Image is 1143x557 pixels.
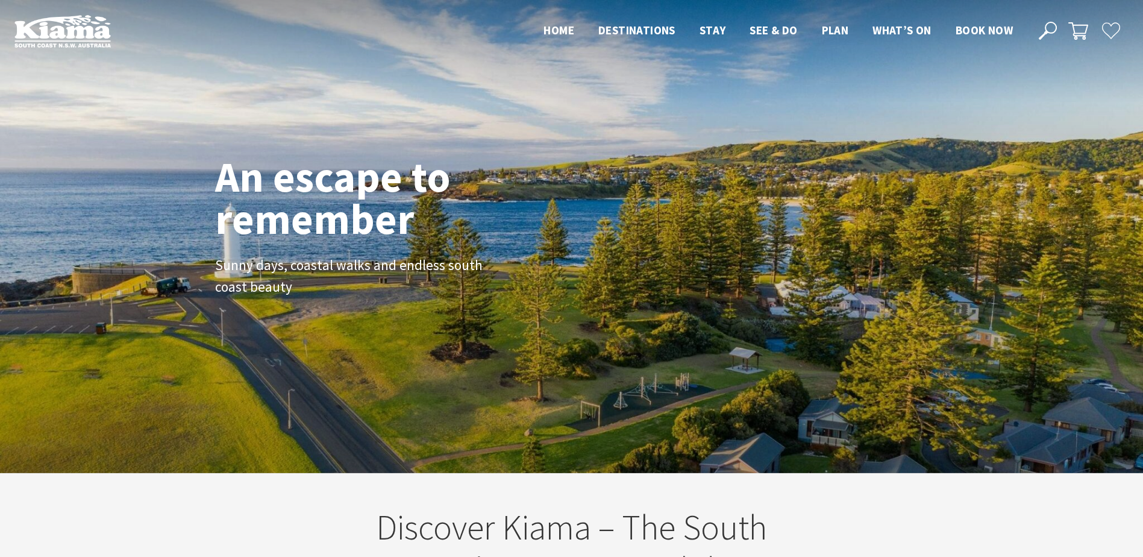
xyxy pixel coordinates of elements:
span: See & Do [750,23,797,37]
span: Destinations [598,23,675,37]
span: Stay [700,23,726,37]
h1: An escape to remember [215,156,546,240]
span: Book now [956,23,1013,37]
span: Plan [822,23,849,37]
span: Home [543,23,574,37]
img: Kiama Logo [14,14,111,48]
p: Sunny days, coastal walks and endless south coast beauty [215,254,486,299]
span: What’s On [872,23,932,37]
nav: Main Menu [531,21,1025,41]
